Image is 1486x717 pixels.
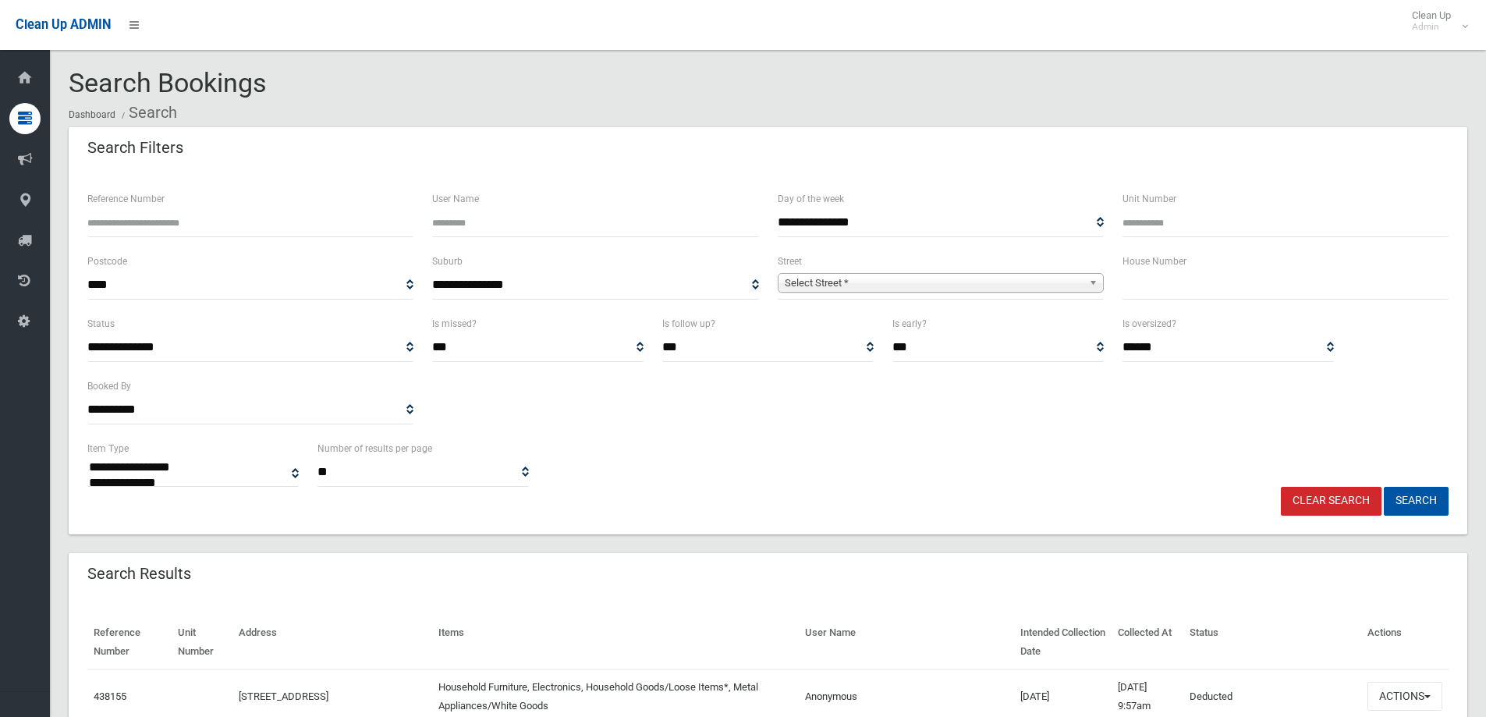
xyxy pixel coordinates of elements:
[87,440,129,457] label: Item Type
[69,67,267,98] span: Search Bookings
[69,109,115,120] a: Dashboard
[1412,21,1451,33] small: Admin
[1183,616,1361,669] th: Status
[232,616,431,669] th: Address
[239,690,328,702] a: [STREET_ADDRESS]
[778,190,844,208] label: Day of the week
[87,616,172,669] th: Reference Number
[1112,616,1183,669] th: Collected At
[1122,253,1186,270] label: House Number
[1122,190,1176,208] label: Unit Number
[118,98,177,127] li: Search
[94,690,126,702] a: 438155
[778,253,802,270] label: Street
[172,616,233,669] th: Unit Number
[799,616,1014,669] th: User Name
[1384,487,1449,516] button: Search
[1404,9,1466,33] span: Clean Up
[432,616,799,669] th: Items
[432,253,463,270] label: Suburb
[87,253,127,270] label: Postcode
[892,315,927,332] label: Is early?
[1361,616,1449,669] th: Actions
[317,440,432,457] label: Number of results per page
[87,378,131,395] label: Booked By
[432,190,479,208] label: User Name
[69,133,202,163] header: Search Filters
[87,315,115,332] label: Status
[785,274,1083,293] span: Select Street *
[1014,616,1112,669] th: Intended Collection Date
[662,315,715,332] label: Is follow up?
[16,17,111,32] span: Clean Up ADMIN
[432,315,477,332] label: Is missed?
[87,190,165,208] label: Reference Number
[69,559,210,589] header: Search Results
[1367,682,1442,711] button: Actions
[1281,487,1381,516] a: Clear Search
[1122,315,1176,332] label: Is oversized?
